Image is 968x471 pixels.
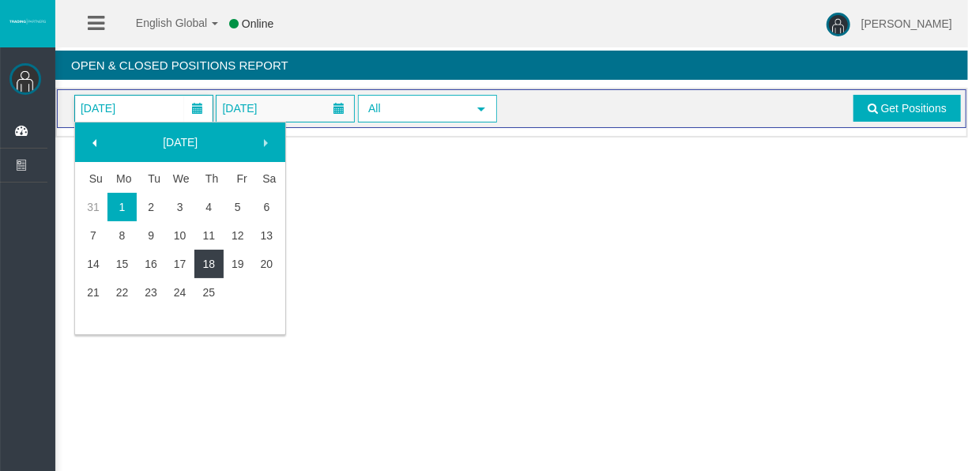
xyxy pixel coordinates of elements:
a: 9 [137,221,166,250]
a: 10 [165,221,194,250]
a: 2 [137,193,166,221]
th: Tuesday [137,164,166,193]
span: English Global [115,17,207,29]
td: Current focused date is Monday, September 01, 2025 [107,193,137,221]
a: 19 [224,250,253,278]
span: Online [242,17,273,30]
span: [PERSON_NAME] [861,17,952,30]
span: All [360,96,467,121]
img: user-image [827,13,850,36]
th: Saturday [252,164,281,193]
a: 6 [252,193,281,221]
a: 31 [79,193,108,221]
img: logo.svg [8,18,47,24]
a: 25 [194,278,224,307]
a: 1 [107,193,137,221]
th: Monday [107,164,137,193]
a: 17 [165,250,194,278]
span: select [475,103,488,115]
a: 18 [194,250,224,278]
span: Get Positions [881,102,947,115]
a: 5 [224,193,253,221]
th: Thursday [194,164,224,193]
a: 13 [252,221,281,250]
a: 15 [107,250,137,278]
span: [DATE] [76,97,120,119]
a: 22 [107,278,137,307]
span: [DATE] [217,97,262,119]
a: 7 [79,221,108,250]
a: 20 [252,250,281,278]
a: [DATE] [112,128,248,156]
a: 11 [194,221,224,250]
a: 21 [79,278,108,307]
a: 4 [194,193,224,221]
a: 24 [165,278,194,307]
a: 12 [224,221,253,250]
a: 23 [137,278,166,307]
a: 8 [107,221,137,250]
th: Wednesday [165,164,194,193]
a: 16 [137,250,166,278]
a: 3 [165,193,194,221]
a: 14 [79,250,108,278]
h4: Open & Closed Positions Report [55,51,968,80]
th: Friday [224,164,253,193]
th: Sunday [79,164,108,193]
